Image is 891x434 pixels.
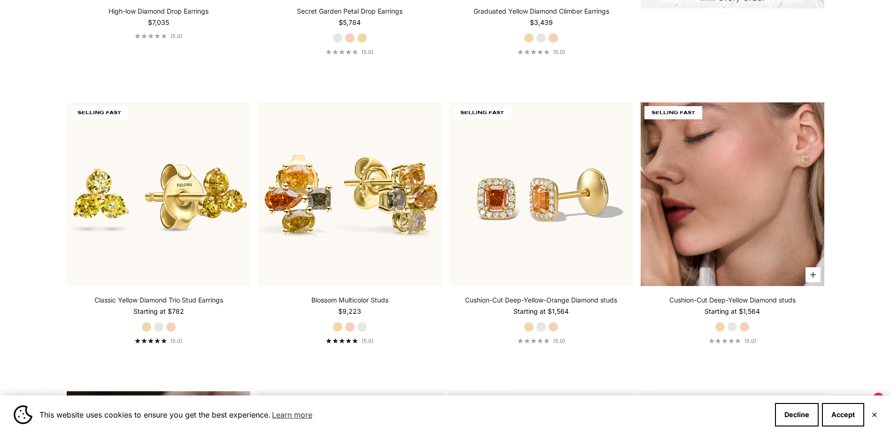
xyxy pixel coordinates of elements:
span: (5.0) [553,49,565,55]
span: SELLING FAST [70,106,128,119]
a: 5.0 out of 5.0 stars(5.0) [518,49,565,55]
button: Close [871,412,877,418]
a: Graduated Yellow Diamond Climber Earrings [473,7,609,16]
span: (5.0) [362,338,373,344]
sale-price: Starting at $1,564 [705,307,760,316]
span: (5.0) [553,338,565,344]
span: (5.0) [744,338,756,344]
sale-price: $3,439 [530,18,553,27]
span: SELLING FAST [644,106,702,119]
a: 5.0 out of 5.0 stars(5.0) [326,49,373,55]
button: Decline [775,403,819,426]
span: (5.0) [170,33,182,39]
div: 5.0 out of 5.0 stars [326,338,358,343]
span: SELLING FAST [453,395,511,408]
img: #YellowGold #WhiteGold #RoseGold [641,102,824,286]
sale-price: Starting at $782 [133,307,184,316]
sale-price: Starting at $1,564 [513,307,569,316]
a: 5.0 out of 5.0 stars(5.0) [135,33,182,39]
a: 5.0 out of 5.0 stars(5.0) [709,338,756,344]
a: Learn more [271,408,314,422]
a: 5.0 out of 5.0 stars(5.0) [518,338,565,344]
sale-price: $7,035 [148,18,169,27]
span: This website uses cookies to ensure you get the best experience. [39,408,767,422]
a: Secret Garden Petal Drop Earrings [297,7,403,16]
a: Classic Yellow Diamond Trio Stud Earrings [94,295,223,305]
span: (5.0) [170,338,182,344]
sale-price: $5,784 [339,18,361,27]
img: #YellowGold [258,102,442,286]
a: Cushion-Cut Deep-Yellow Diamond studs [669,295,796,305]
a: Cushion-Cut Deep-Yellow-Orange Diamond studs [465,295,617,305]
img: #YellowGold [67,102,250,286]
a: High-low Diamond Drop Earrings [108,7,209,16]
div: 5.0 out of 5.0 stars [326,49,358,54]
img: Cookie banner [14,405,32,424]
span: SELLING FAST [453,106,511,119]
div: 5.0 out of 5.0 stars [709,338,741,343]
span: (5.0) [362,49,373,55]
div: 5.0 out of 5.0 stars [135,33,167,39]
div: 5.0 out of 5.0 stars [518,338,550,343]
a: Blossom Multicolor Studs [311,295,388,305]
sale-price: $9,223 [338,307,361,316]
div: 5.0 out of 5.0 stars [135,338,167,343]
a: 5.0 out of 5.0 stars(5.0) [135,338,182,344]
button: Accept [822,403,864,426]
a: 5.0 out of 5.0 stars(5.0) [326,338,373,344]
div: 5.0 out of 5.0 stars [518,49,550,54]
img: #YellowGold [449,102,633,286]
